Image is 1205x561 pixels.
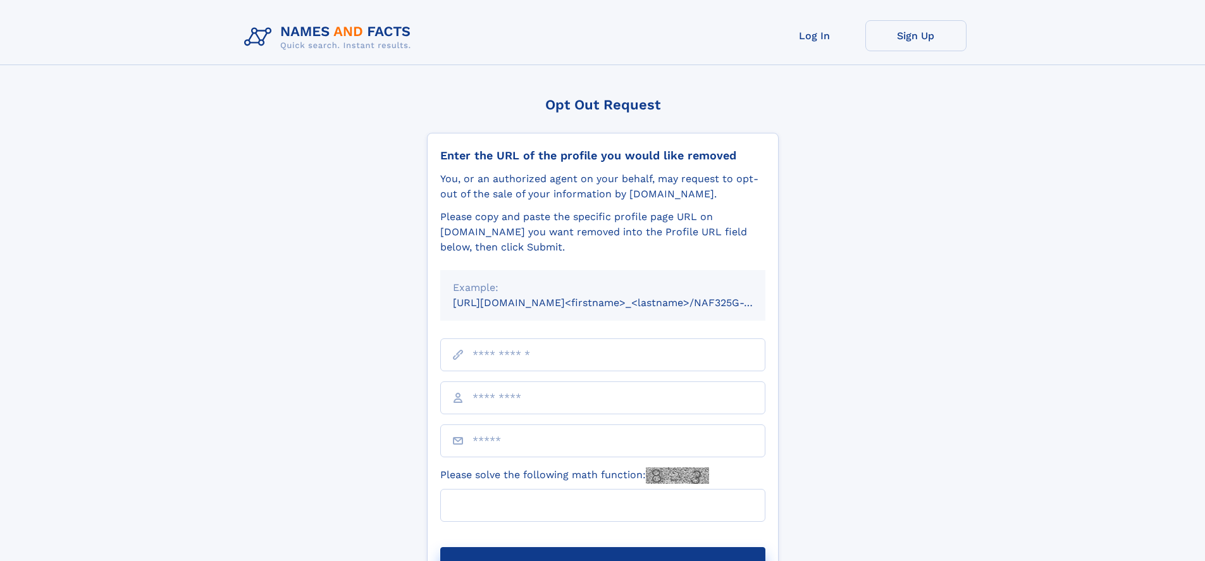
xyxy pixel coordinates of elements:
[453,297,789,309] small: [URL][DOMAIN_NAME]<firstname>_<lastname>/NAF325G-xxxxxxxx
[865,20,967,51] a: Sign Up
[440,149,765,163] div: Enter the URL of the profile you would like removed
[440,171,765,202] div: You, or an authorized agent on your behalf, may request to opt-out of the sale of your informatio...
[764,20,865,51] a: Log In
[440,467,709,484] label: Please solve the following math function:
[453,280,753,295] div: Example:
[239,20,421,54] img: Logo Names and Facts
[440,209,765,255] div: Please copy and paste the specific profile page URL on [DOMAIN_NAME] you want removed into the Pr...
[427,97,779,113] div: Opt Out Request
